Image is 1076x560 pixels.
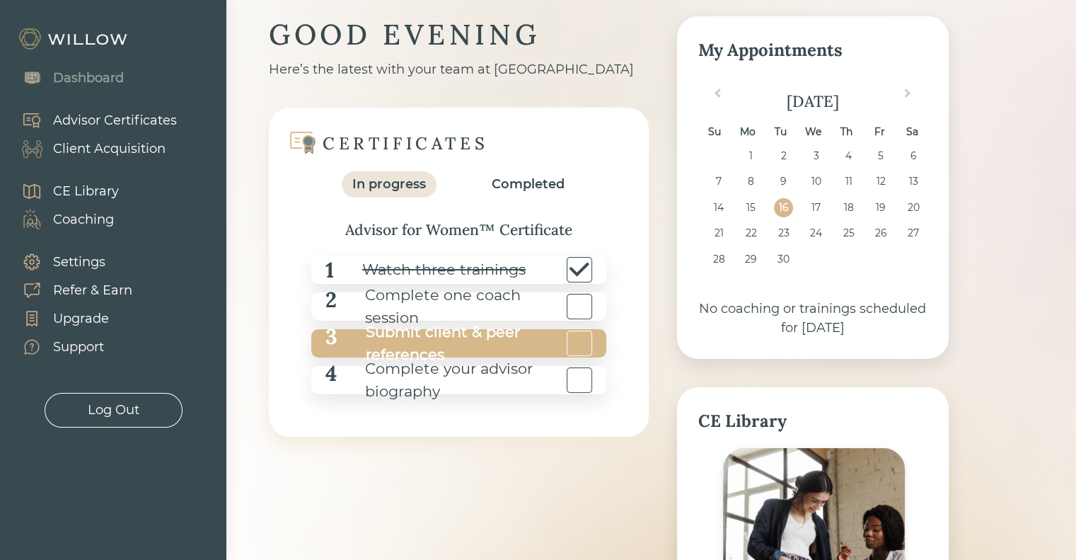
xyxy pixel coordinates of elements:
[698,38,927,63] div: My Appointments
[709,250,728,269] div: Choose Sunday, September 28th, 2025
[774,172,793,191] div: Choose Tuesday, September 9th, 2025
[53,309,109,328] div: Upgrade
[352,175,426,194] div: In progress
[741,147,760,166] div: Choose Monday, September 1st, 2025
[872,224,891,243] div: Choose Friday, September 26th, 2025
[738,122,757,142] div: Mo
[806,147,826,166] div: Choose Wednesday, September 3rd, 2025
[904,172,923,191] div: Choose Saturday, September 13th, 2025
[741,224,760,243] div: Choose Monday, September 22nd, 2025
[904,147,923,166] div: Choose Saturday, September 6th, 2025
[771,122,790,142] div: Tu
[839,147,858,166] div: Choose Thursday, September 4th, 2025
[297,219,620,241] div: Advisor for Women™ Certificate
[741,250,760,269] div: Choose Monday, September 29th, 2025
[698,408,927,434] div: CE Library
[698,299,927,338] div: No coaching or trainings scheduled for [DATE]
[53,111,177,130] div: Advisor Certificates
[839,198,858,217] div: Choose Thursday, September 18th, 2025
[325,284,337,329] div: 2
[492,175,565,194] div: Completed
[337,321,563,366] div: Submit client & peer references
[804,122,823,142] div: We
[741,172,760,191] div: Choose Monday, September 8th, 2025
[774,250,793,269] div: Choose Tuesday, September 30th, 2025
[7,304,132,333] a: Upgrade
[53,338,104,357] div: Support
[705,86,727,108] button: Previous Month
[869,122,889,142] div: Fr
[806,198,826,217] div: Choose Wednesday, September 17th, 2025
[53,210,114,229] div: Coaching
[709,198,728,217] div: Choose Sunday, September 14th, 2025
[7,64,124,92] a: Dashboard
[806,172,826,191] div: Choose Wednesday, September 10th, 2025
[53,69,124,88] div: Dashboard
[806,224,826,243] div: Choose Wednesday, September 24th, 2025
[337,358,563,403] div: Complete your advisor biography
[709,172,728,191] div: Choose Sunday, September 7th, 2025
[325,321,337,366] div: 3
[774,224,793,243] div: Choose Tuesday, September 23rd, 2025
[903,122,922,142] div: Sa
[904,198,923,217] div: Choose Saturday, September 20th, 2025
[702,147,923,276] div: month 2025-09
[7,135,177,163] a: Client Acquisition
[88,401,139,420] div: Log Out
[839,172,858,191] div: Choose Thursday, September 11th, 2025
[334,254,526,286] div: Watch three trainings
[325,254,334,286] div: 1
[323,132,488,154] div: CERTIFICATES
[7,276,132,304] a: Refer & Earn
[774,147,793,166] div: Choose Tuesday, September 2nd, 2025
[53,281,132,300] div: Refer & Earn
[837,122,856,142] div: Th
[53,253,105,272] div: Settings
[337,284,563,329] div: Complete one coach session
[872,147,891,166] div: Choose Friday, September 5th, 2025
[872,172,891,191] div: Choose Friday, September 12th, 2025
[774,198,793,217] div: Choose Tuesday, September 16th, 2025
[709,224,728,243] div: Choose Sunday, September 21st, 2025
[7,205,119,234] a: Coaching
[18,28,131,50] img: Willow
[53,139,166,159] div: Client Acquisition
[7,106,177,135] a: Advisor Certificates
[53,182,119,201] div: CE Library
[7,177,119,205] a: CE Library
[904,224,923,243] div: Choose Saturday, September 27th, 2025
[269,60,649,79] div: Here’s the latest with your team at [GEOGRAPHIC_DATA]
[325,358,337,403] div: 4
[872,198,891,217] div: Choose Friday, September 19th, 2025
[741,198,760,217] div: Choose Monday, September 15th, 2025
[705,122,724,142] div: Su
[698,90,927,113] div: [DATE]
[269,16,649,53] div: GOOD EVENING
[7,248,132,276] a: Settings
[839,224,858,243] div: Choose Thursday, September 25th, 2025
[898,86,920,108] button: Next Month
